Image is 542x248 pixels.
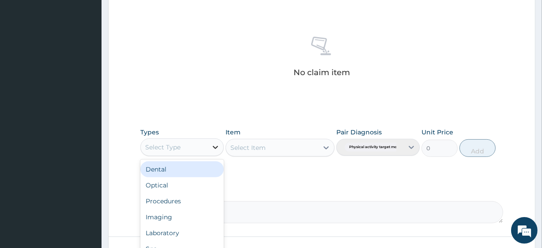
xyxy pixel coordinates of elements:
p: No claim item [294,68,350,77]
label: Types [140,129,159,136]
label: Comment [140,189,503,196]
textarea: Type your message and hit 'Enter' [4,159,168,190]
img: d_794563401_company_1708531726252_794563401 [16,44,36,66]
span: We're online! [51,70,122,160]
label: Unit Price [422,128,453,137]
div: Imaging [140,209,224,225]
div: Minimize live chat window [145,4,166,26]
div: Procedures [140,193,224,209]
div: Dental [140,161,224,177]
button: Add [459,139,496,157]
label: Pair Diagnosis [336,128,382,137]
label: Item [226,128,241,137]
div: Select Type [145,143,181,152]
div: Chat with us now [46,50,148,61]
div: Optical [140,177,224,193]
div: Laboratory [140,225,224,241]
